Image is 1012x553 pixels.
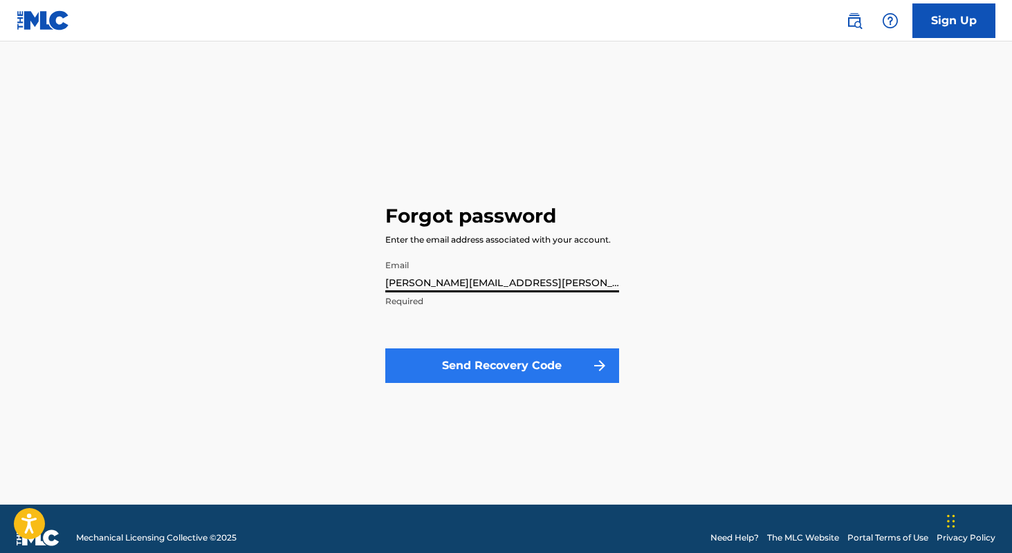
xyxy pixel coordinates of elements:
[76,532,237,544] span: Mechanical Licensing Collective © 2025
[385,204,556,228] h3: Forgot password
[876,7,904,35] div: Help
[937,532,995,544] a: Privacy Policy
[943,487,1012,553] iframe: Chat Widget
[846,12,863,29] img: search
[840,7,868,35] a: Public Search
[710,532,759,544] a: Need Help?
[385,348,619,383] button: Send Recovery Code
[947,500,955,542] div: Drag
[385,234,611,246] div: Enter the email address associated with your account.
[847,532,928,544] a: Portal Terms of Use
[17,529,59,546] img: logo
[591,357,608,374] img: f7272a7cc735f4ea7f67.svg
[882,12,899,29] img: help
[385,295,619,308] p: Required
[17,10,70,30] img: MLC Logo
[912,3,995,38] a: Sign Up
[767,532,839,544] a: The MLC Website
